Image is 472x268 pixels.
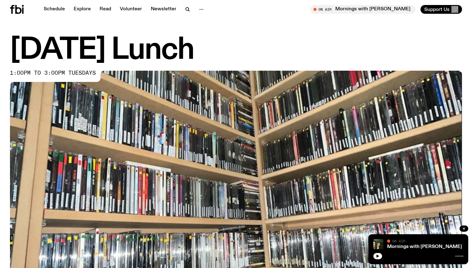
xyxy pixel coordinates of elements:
[40,5,69,14] a: Schedule
[10,36,462,64] h1: [DATE] Lunch
[70,5,95,14] a: Explore
[310,5,415,14] button: On AirMornings with [PERSON_NAME]
[420,5,462,14] button: Support Us
[96,5,115,14] a: Read
[392,239,405,243] span: On Air
[10,71,96,76] span: 1:00pm to 3:00pm tuesdays
[387,244,462,249] a: Mornings with [PERSON_NAME]
[373,239,383,249] img: Freya smiles coyly as she poses for the image.
[116,5,146,14] a: Volunteer
[424,7,450,12] span: Support Us
[147,5,180,14] a: Newsletter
